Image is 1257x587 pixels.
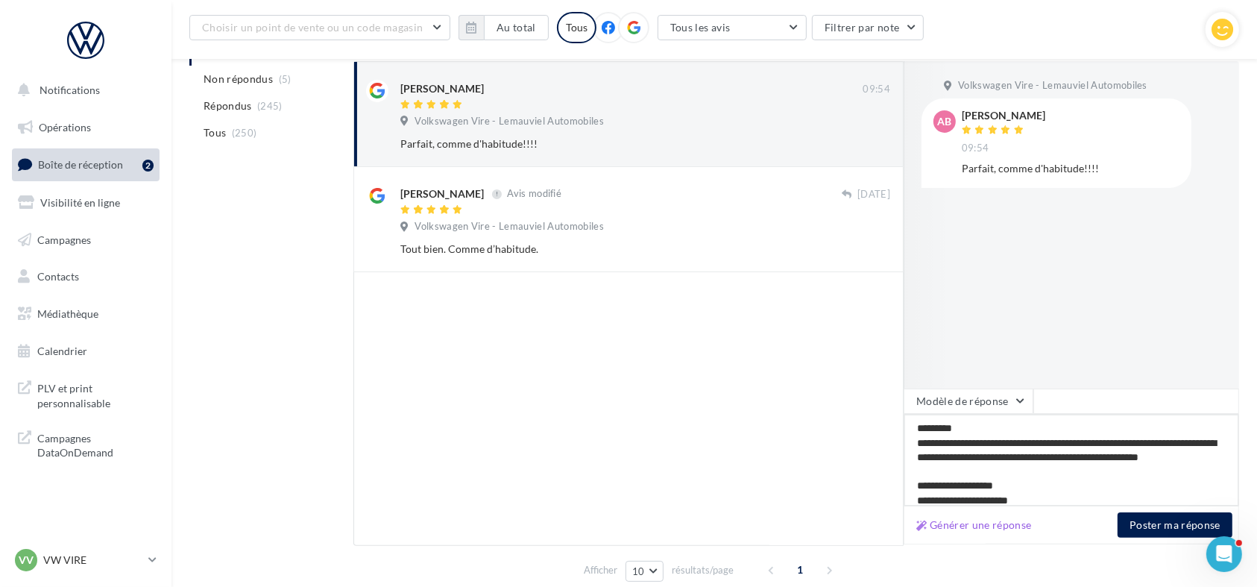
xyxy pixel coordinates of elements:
span: Calendrier [37,345,87,357]
button: Au total [484,15,549,40]
span: (245) [257,100,283,112]
a: Calendrier [9,336,163,367]
button: 10 [626,561,664,582]
a: Visibilité en ligne [9,187,163,219]
span: Volkswagen Vire - Lemauviel Automobiles [415,115,604,128]
div: Parfait, comme d'habitude!!!! [962,161,1179,176]
span: VV [19,553,34,568]
span: Contacts [37,270,79,283]
a: Opérations [9,112,163,143]
span: Visibilité en ligne [40,196,120,209]
a: Contacts [9,261,163,292]
span: (5) [279,73,292,85]
a: Médiathèque [9,298,163,330]
span: Médiathèque [37,307,98,320]
span: Choisir un point de vente ou un code magasin [202,21,423,34]
span: 10 [632,565,645,577]
span: Afficher [584,563,617,577]
a: VV VW VIRE [12,546,160,574]
span: Boîte de réception [38,158,123,171]
span: Tous les avis [670,21,731,34]
div: Tout bien. Comme d’habitude. [400,242,793,257]
span: PLV et print personnalisable [37,378,154,410]
div: [PERSON_NAME] [400,186,484,201]
a: Campagnes DataOnDemand [9,422,163,466]
a: PLV et print personnalisable [9,372,163,416]
span: 1 [789,558,813,582]
span: Volkswagen Vire - Lemauviel Automobiles [958,79,1147,92]
div: Parfait, comme d'habitude!!!! [400,136,793,151]
button: Modèle de réponse [904,389,1033,414]
span: Tous [204,125,226,140]
p: VW VIRE [43,553,142,568]
span: Répondus [204,98,252,113]
span: Notifications [40,84,100,96]
button: Générer une réponse [910,516,1038,534]
button: Au total [459,15,549,40]
span: AB [938,114,952,129]
div: 2 [142,160,154,172]
iframe: Intercom live chat [1206,536,1242,572]
button: Notifications [9,75,157,106]
div: Tous [557,12,596,43]
span: (250) [232,127,257,139]
span: résultats/page [672,563,734,577]
span: Avis modifié [507,188,561,200]
button: Choisir un point de vente ou un code magasin [189,15,450,40]
a: Boîte de réception2 [9,148,163,181]
span: Campagnes DataOnDemand [37,428,154,460]
button: Filtrer par note [812,15,924,40]
span: [DATE] [857,188,890,201]
button: Tous les avis [658,15,807,40]
button: Poster ma réponse [1118,512,1232,538]
a: Campagnes [9,225,163,256]
span: Campagnes [37,233,91,245]
span: 09:54 [863,83,890,96]
div: [PERSON_NAME] [962,110,1045,121]
span: Non répondus [204,72,273,87]
span: 09:54 [962,142,989,155]
span: Opérations [39,121,91,134]
div: [PERSON_NAME] [400,81,484,96]
span: Volkswagen Vire - Lemauviel Automobiles [415,220,604,233]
